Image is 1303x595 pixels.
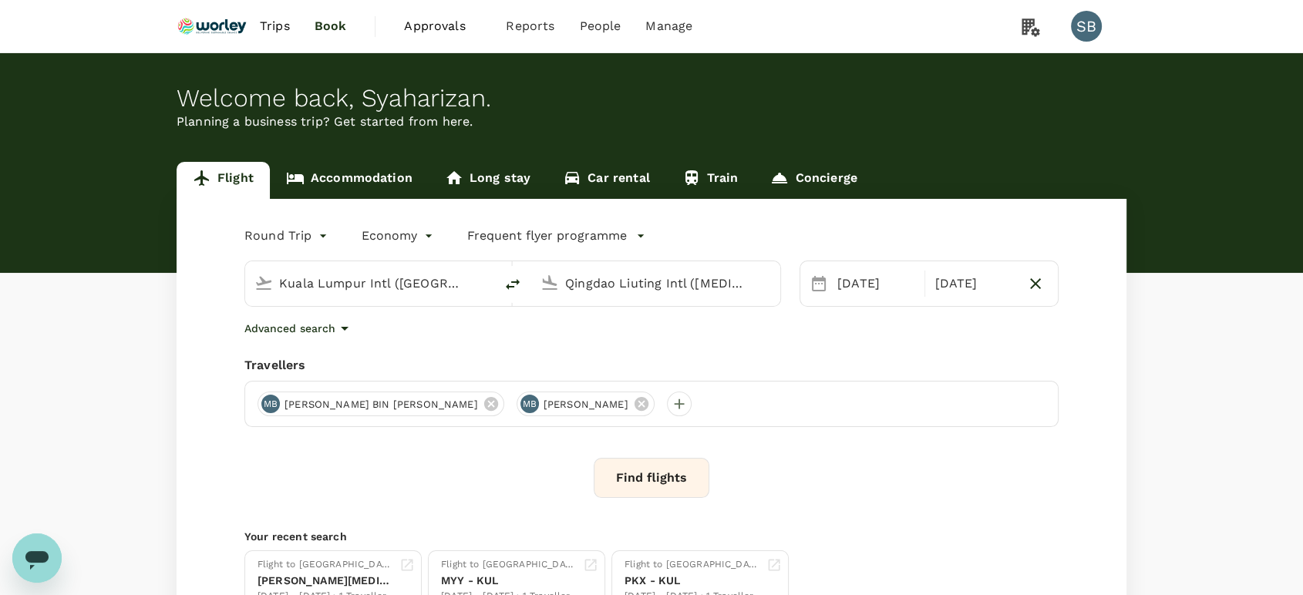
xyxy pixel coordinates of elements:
[520,395,539,413] div: MB
[177,9,247,43] img: Ranhill Worley Sdn Bhd
[441,557,577,573] div: Flight to [GEOGRAPHIC_DATA]
[279,271,462,295] input: Depart from
[258,392,504,416] div: MB[PERSON_NAME] BIN [PERSON_NAME]
[258,557,393,573] div: Flight to [GEOGRAPHIC_DATA]
[12,533,62,583] iframe: Button to launch messaging window
[404,17,481,35] span: Approvals
[244,321,335,336] p: Advanced search
[362,224,436,248] div: Economy
[625,573,760,589] div: PKX - KUL
[270,162,429,199] a: Accommodation
[260,17,290,35] span: Trips
[831,268,921,299] div: [DATE]
[534,397,638,412] span: [PERSON_NAME]
[177,113,1126,131] p: Planning a business trip? Get started from here.
[244,529,1059,544] p: Your recent search
[666,162,755,199] a: Train
[1071,11,1102,42] div: SB
[506,17,554,35] span: Reports
[494,266,531,303] button: delete
[928,268,1018,299] div: [DATE]
[244,319,354,338] button: Advanced search
[467,227,627,245] p: Frequent flyer programme
[483,281,487,284] button: Open
[177,162,270,199] a: Flight
[547,162,666,199] a: Car rental
[261,395,280,413] div: MB
[315,17,347,35] span: Book
[467,227,645,245] button: Frequent flyer programme
[275,397,487,412] span: [PERSON_NAME] BIN [PERSON_NAME]
[517,392,655,416] div: MB[PERSON_NAME]
[429,162,547,199] a: Long stay
[645,17,692,35] span: Manage
[754,162,873,199] a: Concierge
[565,271,748,295] input: Going to
[244,224,331,248] div: Round Trip
[258,573,393,589] div: [PERSON_NAME][MEDICAL_DATA]
[579,17,621,35] span: People
[244,356,1059,375] div: Travellers
[177,84,1126,113] div: Welcome back , Syaharizan .
[441,573,577,589] div: MYY - KUL
[769,281,773,284] button: Open
[594,458,709,498] button: Find flights
[625,557,760,573] div: Flight to [GEOGRAPHIC_DATA]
